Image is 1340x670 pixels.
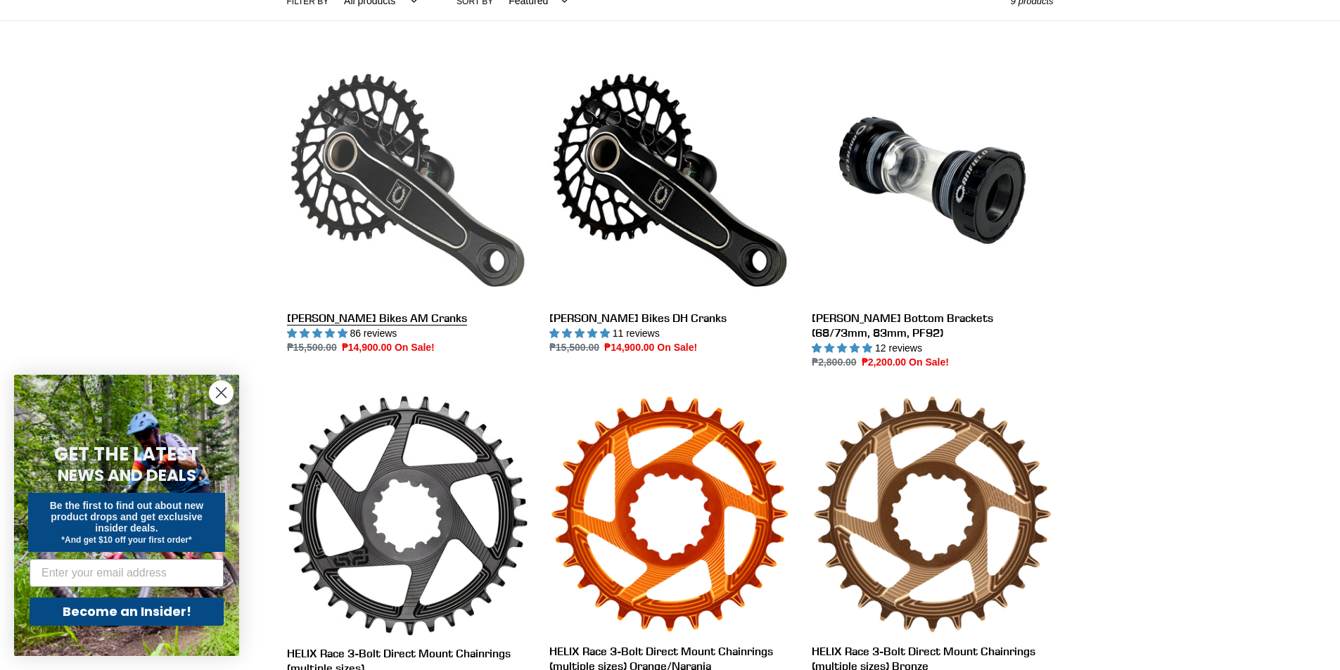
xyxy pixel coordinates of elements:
[54,442,199,467] span: GET THE LATEST
[30,598,224,626] button: Become an Insider!
[50,500,204,534] span: Be the first to find out about new product drops and get exclusive insider deals.
[61,535,191,545] span: *And get $10 off your first order*
[209,380,234,405] button: Close dialog
[30,559,224,587] input: Enter your email address
[58,464,196,487] span: NEWS AND DEALS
